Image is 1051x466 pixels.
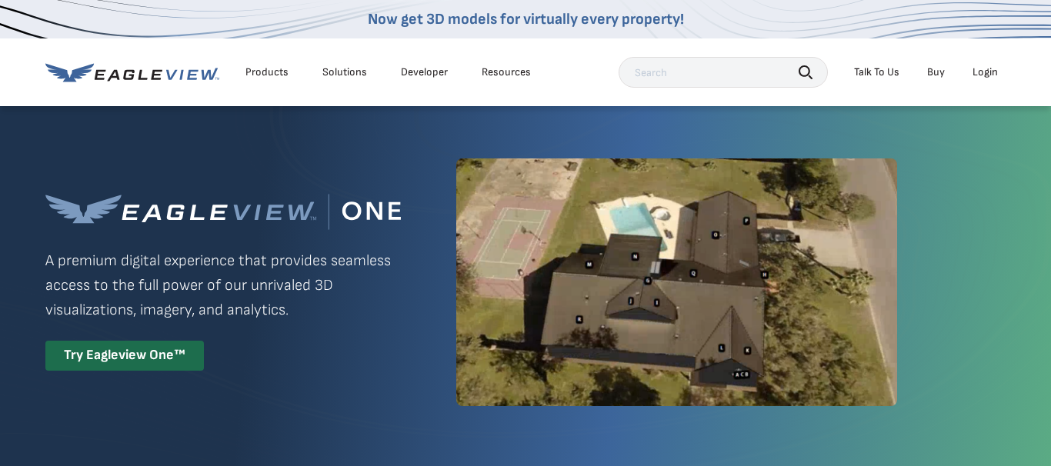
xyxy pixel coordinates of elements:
div: Login [973,65,998,79]
div: Products [245,65,289,79]
a: Buy [927,65,945,79]
div: Talk To Us [854,65,899,79]
div: Try Eagleview One™ [45,341,204,371]
div: Solutions [322,65,367,79]
a: Developer [401,65,448,79]
p: A premium digital experience that provides seamless access to the full power of our unrivaled 3D ... [45,248,401,322]
a: Now get 3D models for virtually every property! [368,10,684,28]
input: Search [619,57,828,88]
div: Resources [482,65,531,79]
img: Eagleview One™ [45,194,401,230]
